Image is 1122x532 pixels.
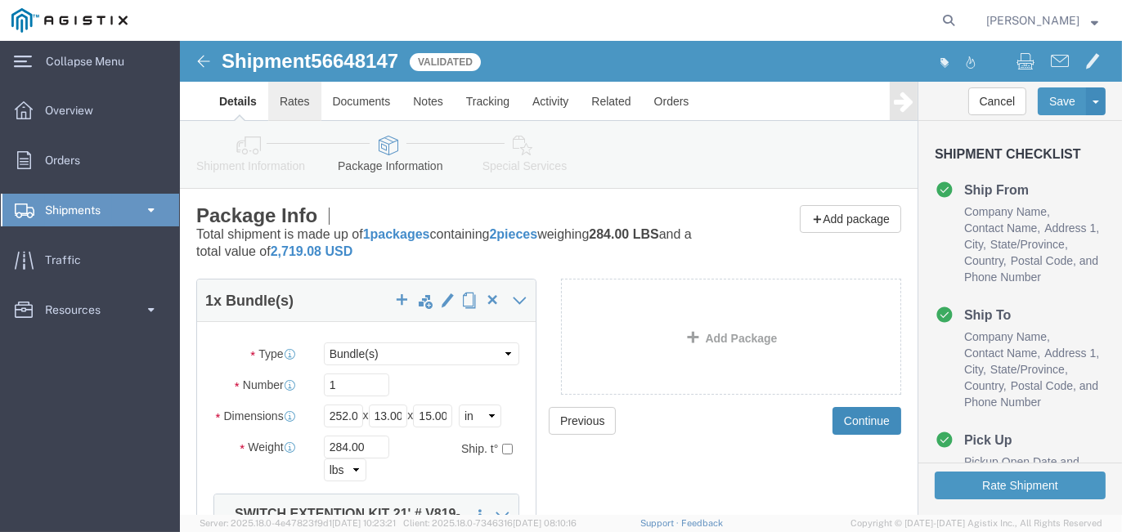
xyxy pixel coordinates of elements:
img: logo [11,8,128,33]
span: Collapse Menu [46,45,136,78]
span: Shipments [45,194,112,226]
a: Support [640,518,681,528]
span: Resources [45,293,112,326]
a: Feedback [681,518,723,528]
span: Tanisha Edwards [986,11,1079,29]
span: Overview [45,94,105,127]
a: Overview [1,94,179,127]
a: Resources [1,293,179,326]
span: Copyright © [DATE]-[DATE] Agistix Inc., All Rights Reserved [850,516,1102,530]
button: [PERSON_NAME] [985,11,1099,30]
span: [DATE] 10:23:21 [332,518,396,528]
a: Shipments [1,194,179,226]
a: Traffic [1,244,179,276]
span: Orders [45,144,92,177]
span: Traffic [45,244,92,276]
span: Server: 2025.18.0-4e47823f9d1 [200,518,396,528]
iframe: FS Legacy Container [180,41,1122,515]
span: [DATE] 08:10:16 [513,518,577,528]
span: Client: 2025.18.0-7346316 [403,518,577,528]
a: Orders [1,144,179,177]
